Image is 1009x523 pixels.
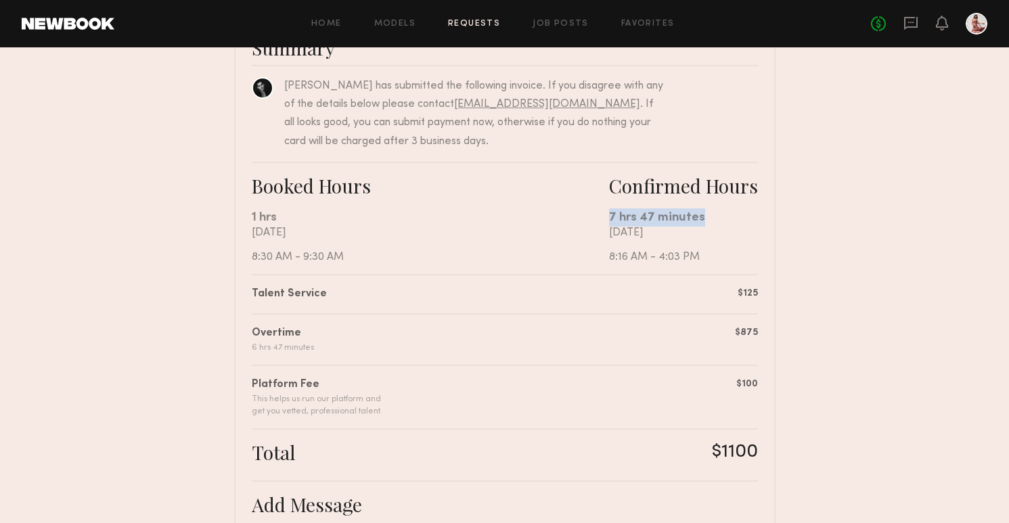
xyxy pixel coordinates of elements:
a: Requests [448,20,500,28]
div: Summary [252,36,758,60]
div: $125 [738,286,758,300]
div: Add Message [252,493,758,516]
div: Overtime [252,325,314,342]
a: [EMAIL_ADDRESS][DOMAIN_NAME] [454,99,640,110]
div: [PERSON_NAME] has submitted the following invoice. If you disagree with any of the details below ... [284,77,664,151]
div: Total [252,440,295,464]
div: $875 [735,325,758,340]
a: Job Posts [533,20,589,28]
a: Favorites [621,20,675,28]
div: [DATE] 8:30 AM - 9:30 AM [252,227,609,263]
div: 7 hrs 47 minutes [609,208,758,227]
div: Talent Service [252,286,327,302]
a: Home [311,20,342,28]
div: Booked Hours [252,174,609,198]
div: This helps us run our platform and get you vetted, professional talent. [252,393,382,417]
div: Platform Fee [252,377,382,393]
a: Models [374,20,416,28]
div: $100 [736,377,758,391]
div: 1 hrs [252,208,609,227]
div: $1100 [712,440,758,464]
div: [DATE] 8:16 AM - 4:03 PM [609,227,758,263]
div: 6 hrs 47 minutes [252,342,314,354]
div: Confirmed Hours [609,174,758,198]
